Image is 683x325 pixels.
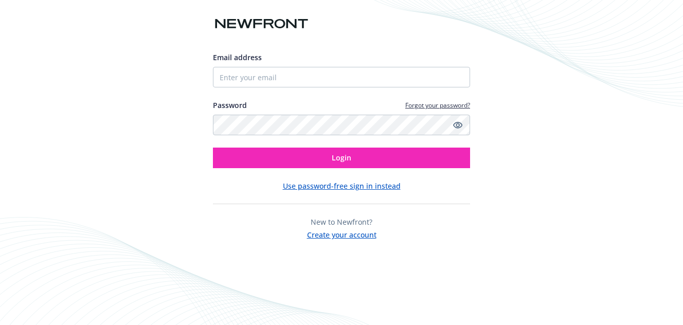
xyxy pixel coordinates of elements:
input: Enter your email [213,67,470,87]
button: Create your account [307,227,376,240]
a: Show password [452,119,464,131]
button: Use password-free sign in instead [283,180,401,191]
img: Newfront logo [213,15,310,33]
a: Forgot your password? [405,101,470,110]
input: Enter your password [213,115,470,135]
span: Email address [213,52,262,62]
span: Login [332,153,351,162]
label: Password [213,100,247,111]
span: New to Newfront? [311,217,372,227]
button: Login [213,148,470,168]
